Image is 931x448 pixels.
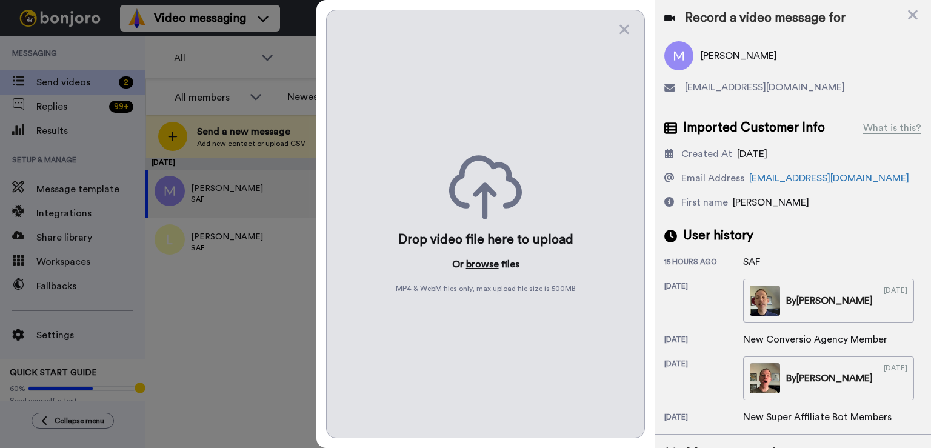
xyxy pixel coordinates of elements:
div: [DATE] [664,335,743,347]
span: [PERSON_NAME] [733,198,809,207]
div: New Super Affiliate Bot Members [743,410,892,424]
div: [DATE] [884,286,907,316]
div: Created At [681,147,732,161]
div: [DATE] [884,363,907,393]
div: New Conversio Agency Member [743,332,887,347]
a: By[PERSON_NAME][DATE] [743,356,914,400]
span: [DATE] [737,149,767,159]
p: Or files [452,257,519,272]
div: Drop video file here to upload [398,232,573,249]
div: [DATE] [664,281,743,323]
div: First name [681,195,728,210]
div: By [PERSON_NAME] [786,371,873,386]
div: [DATE] [664,412,743,424]
a: [EMAIL_ADDRESS][DOMAIN_NAME] [749,173,909,183]
span: Imported Customer Info [683,119,825,137]
div: 15 hours ago [664,257,743,269]
div: By [PERSON_NAME] [786,293,873,308]
a: By[PERSON_NAME][DATE] [743,279,914,323]
div: SAF [743,255,804,269]
div: What is this? [863,121,921,135]
img: 6e2781d1-d574-4870-ad57-7f23f1f00fd4-thumb.jpg [750,363,780,393]
span: User history [683,227,753,245]
div: [DATE] [664,359,743,400]
span: [EMAIL_ADDRESS][DOMAIN_NAME] [685,80,845,95]
span: MP4 & WebM files only, max upload file size is 500 MB [396,284,576,293]
button: browse [466,257,499,272]
img: a1c78a4a-d068-4845-b77c-af1afd219cac-thumb.jpg [750,286,780,316]
div: Email Address [681,171,744,186]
